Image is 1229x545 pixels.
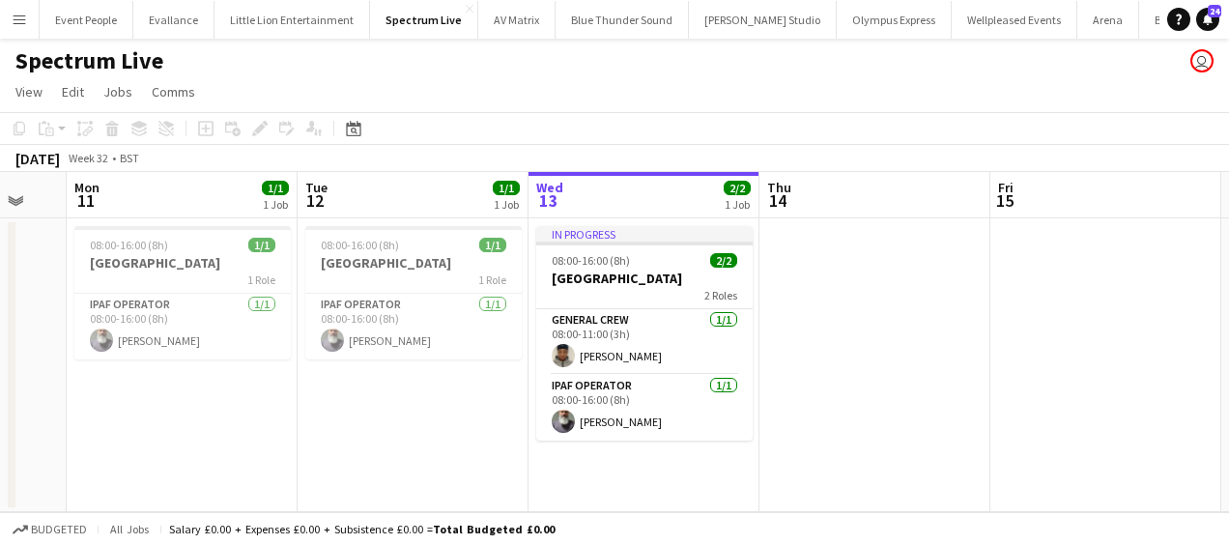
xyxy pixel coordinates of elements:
a: Edit [54,79,92,104]
button: [PERSON_NAME] Studio [689,1,837,39]
button: Wellpleased Events [952,1,1077,39]
div: Salary £0.00 + Expenses £0.00 + Subsistence £0.00 = [169,522,555,536]
span: Edit [62,83,84,100]
app-user-avatar: Dominic Riley [1190,49,1214,72]
button: Blue Thunder Sound [556,1,689,39]
button: Olympus Express [837,1,952,39]
button: Little Lion Entertainment [214,1,370,39]
button: Event People [40,1,133,39]
div: [DATE] [15,149,60,168]
span: Jobs [103,83,132,100]
button: Spectrum Live [370,1,478,39]
div: BST [120,151,139,165]
h1: Spectrum Live [15,46,163,75]
a: View [8,79,50,104]
button: AV Matrix [478,1,556,39]
a: Comms [144,79,203,104]
button: Arena [1077,1,1139,39]
button: Budgeted [10,519,90,540]
span: View [15,83,43,100]
span: Total Budgeted £0.00 [433,522,555,536]
span: Week 32 [64,151,112,165]
span: 24 [1208,5,1221,17]
a: Jobs [96,79,140,104]
span: All jobs [106,522,153,536]
span: Budgeted [31,523,87,536]
span: Comms [152,83,195,100]
button: Evallance [133,1,214,39]
a: 24 [1196,8,1219,31]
